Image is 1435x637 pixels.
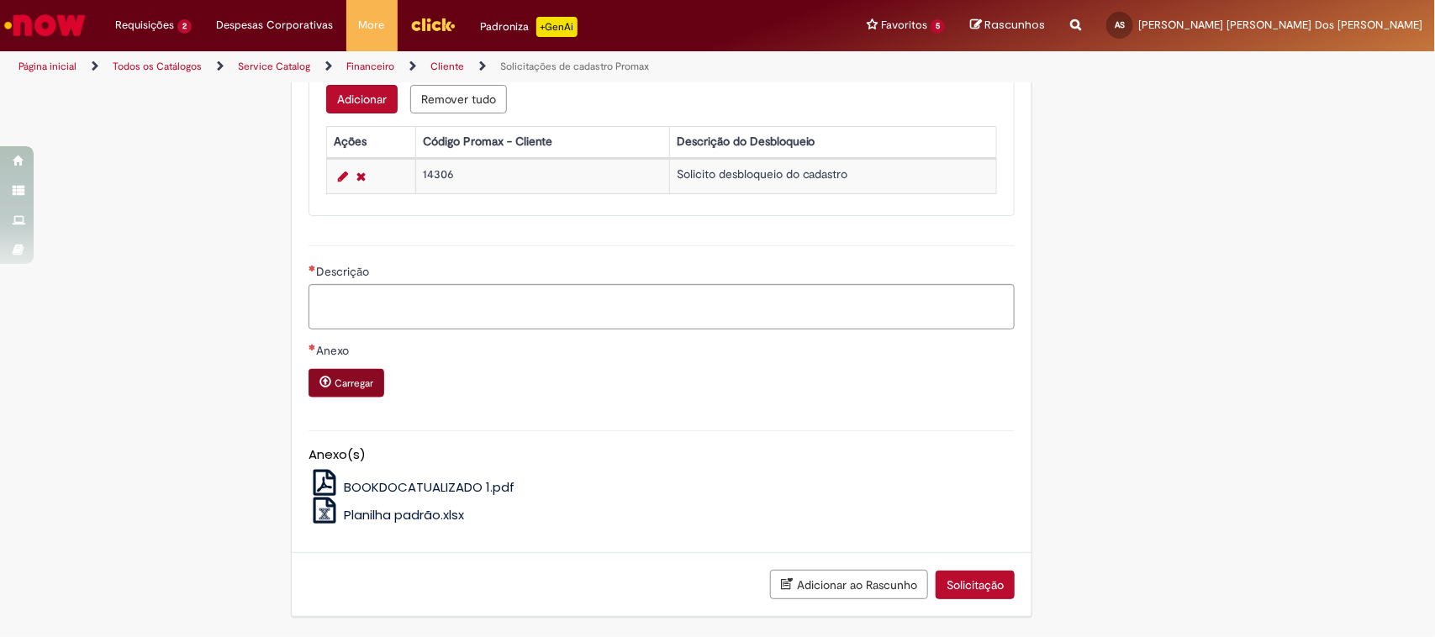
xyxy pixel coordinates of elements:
[309,506,464,524] a: Planilha padrão.xlsx
[344,478,514,496] span: BOOKDOCATUALIZADO 1.pdf
[238,60,310,73] a: Service Catalog
[770,570,928,599] button: Adicionar ao Rascunho
[309,265,316,271] span: Necessários
[113,60,202,73] a: Todos os Catálogos
[1138,18,1422,32] span: [PERSON_NAME] [PERSON_NAME] Dos [PERSON_NAME]
[2,8,88,42] img: ServiceNow
[352,166,370,187] a: Remover linha 1
[669,159,997,193] td: Solicito desbloqueio do cadastro
[481,17,578,37] div: Padroniza
[316,264,372,279] span: Descrição
[359,17,385,34] span: More
[309,284,1015,330] textarea: Descrição
[931,19,945,34] span: 5
[334,166,352,187] a: Editar Linha 1
[13,51,944,82] ul: Trilhas de página
[309,478,514,496] a: BOOKDOCATUALIZADO 1.pdf
[335,377,373,391] small: Carregar
[18,60,76,73] a: Página inicial
[309,369,384,397] button: Carregar anexo de Anexo Required
[669,126,997,157] th: Descrição do Desbloqueio
[327,126,416,157] th: Ações
[430,60,464,73] a: Cliente
[217,17,334,34] span: Despesas Corporativas
[177,19,192,34] span: 2
[416,126,670,157] th: Código Promax - Cliente
[984,17,1045,33] span: Rascunhos
[936,571,1015,599] button: Solicitação
[881,17,927,34] span: Favoritos
[326,85,398,113] button: Add a row for Informações do desbloqueio
[346,60,394,73] a: Financeiro
[970,18,1045,34] a: Rascunhos
[500,60,649,73] a: Solicitações de cadastro Promax
[410,85,507,113] button: Remove all rows for Informações do desbloqueio
[416,159,670,193] td: 14306
[309,448,1015,462] h5: Anexo(s)
[316,343,352,358] span: Anexo
[410,12,456,37] img: click_logo_yellow_360x200.png
[115,17,174,34] span: Requisições
[536,17,578,37] p: +GenAi
[344,506,464,524] span: Planilha padrão.xlsx
[309,344,316,350] span: Necessários
[1115,19,1125,30] span: AS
